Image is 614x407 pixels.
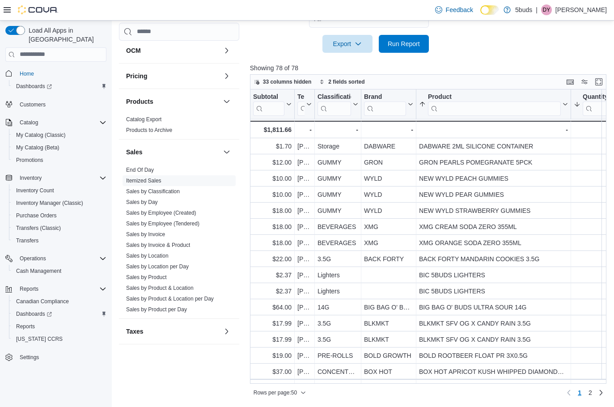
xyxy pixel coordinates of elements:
div: GRON [364,157,413,168]
div: Sales [119,164,239,318]
span: Itemized Sales [126,177,161,184]
p: [PERSON_NAME] [555,4,607,15]
a: Promotions [13,155,47,165]
a: Sales by Invoice [126,231,165,237]
a: Sales by Product [126,274,167,280]
span: Inventory Count [16,187,54,194]
div: $1,811.66 [253,124,292,135]
div: [PERSON_NAME] [297,286,312,297]
span: Catalog [16,117,106,128]
button: Sales [221,146,232,157]
div: $17.99 [253,334,292,345]
div: BLKMKT [364,334,413,345]
a: Inventory Manager (Classic) [13,198,87,208]
div: $37.00 [253,366,292,377]
div: NEW WYLD STRAWBERRY GUMMIES [419,205,568,216]
a: Products to Archive [126,127,172,133]
span: Sales by Employee (Created) [126,209,196,216]
button: Products [221,96,232,106]
span: My Catalog (Classic) [16,131,66,139]
div: $41.00 [253,382,292,393]
a: Sales by Invoice & Product [126,242,190,248]
button: Page 1 of 2 [574,386,585,400]
button: Canadian Compliance [9,295,110,308]
a: Canadian Compliance [13,296,72,307]
div: BLKMKT [364,318,413,329]
a: Purchase Orders [13,210,60,221]
span: Inventory Count [13,185,106,196]
button: Subtotal [253,93,292,115]
div: 3.5G [318,318,358,329]
span: Catalog [20,119,38,126]
p: Showing 78 of 78 [250,64,610,72]
span: Feedback [446,5,473,14]
span: Dashboards [13,309,106,319]
span: [US_STATE] CCRS [16,335,63,343]
a: My Catalog (Classic) [13,130,69,140]
span: Sales by Invoice [126,230,165,237]
h3: Products [126,97,153,106]
div: 3.5G [318,254,358,264]
span: Transfers [13,235,106,246]
span: Sales by Product & Location per Day [126,295,214,302]
button: Inventory [2,172,110,184]
span: Sales by Classification [126,187,180,195]
button: Purchase Orders [9,209,110,222]
div: $18.00 [253,205,292,216]
a: Transfers [13,235,42,246]
div: [PERSON_NAME] [297,141,312,152]
div: [PERSON_NAME] [297,334,312,345]
div: BLKMKT SFV OG X CANDY RAIN 3.5G [419,318,568,329]
span: Promotions [13,155,106,165]
h3: OCM [126,46,141,55]
nav: Complex example [5,64,106,387]
span: Canadian Compliance [13,296,106,307]
span: Transfers (Classic) [16,225,61,232]
button: Inventory [16,173,45,183]
div: $19.00 [253,350,292,361]
button: Promotions [9,154,110,166]
div: BIG BAG O' BUDS [364,302,413,313]
button: Sales [126,147,220,156]
span: Reports [20,285,38,293]
div: 3.5G [318,334,358,345]
div: $22.00 [253,254,292,264]
div: 1.2ML [318,382,358,393]
div: GUMMY [318,205,358,216]
span: Inventory [20,174,42,182]
a: Transfers (Classic) [13,223,64,233]
button: Catalog [16,117,42,128]
div: BIC 5BUDS LIGHTERS [419,286,568,297]
span: Sales by Employee (Tendered) [126,220,199,227]
button: Previous page [563,387,574,398]
a: Dashboards [13,309,55,319]
div: XMG [364,237,413,248]
span: My Catalog (Classic) [13,130,106,140]
div: Danielle Young [541,4,552,15]
div: BOX HOT [364,366,413,377]
button: Classification [318,93,358,115]
a: Sales by Location [126,252,169,259]
div: [PERSON_NAME] [297,318,312,329]
div: [PERSON_NAME] [297,382,312,393]
div: Product [428,93,561,115]
div: Product [428,93,561,101]
span: Sales by Location per Day [126,263,189,270]
span: Purchase Orders [13,210,106,221]
span: My Catalog (Beta) [13,142,106,153]
span: Home [16,68,106,79]
div: Products [119,114,239,139]
div: NEW WYLD PEACH GUMMIES [419,173,568,184]
button: My Catalog (Beta) [9,141,110,154]
div: $2.37 [253,270,292,280]
a: Sales by Classification [126,188,180,194]
button: OCM [126,46,220,55]
button: Display options [579,76,590,87]
div: XMG [364,221,413,232]
span: Dashboards [16,83,52,90]
span: 1 [578,388,581,397]
input: Dark Mode [480,5,499,15]
span: Cash Management [16,267,61,275]
div: Classification [318,93,351,101]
